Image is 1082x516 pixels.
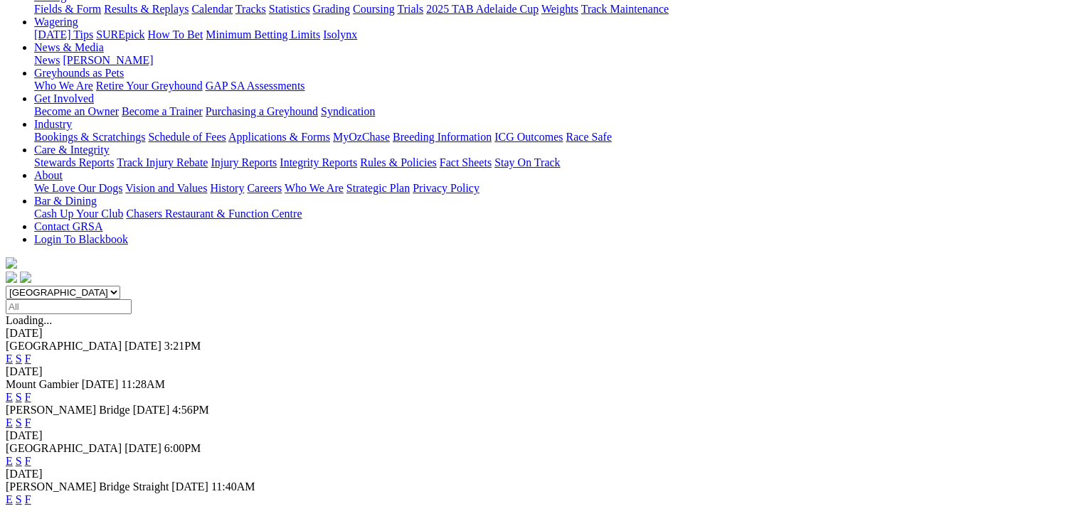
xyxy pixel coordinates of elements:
a: Coursing [353,3,395,15]
a: News [34,54,60,66]
a: Calendar [191,3,233,15]
a: Fact Sheets [440,156,492,168]
a: Login To Blackbook [34,233,128,245]
div: [DATE] [6,365,1076,378]
div: Bar & Dining [34,208,1076,220]
a: Contact GRSA [34,220,102,232]
a: Greyhounds as Pets [34,67,124,79]
a: How To Bet [148,28,203,41]
a: Trials [397,3,423,15]
a: Race Safe [566,131,611,143]
a: Purchasing a Greyhound [206,105,318,117]
span: Loading... [6,314,52,326]
a: Stewards Reports [34,156,114,168]
span: 3:21PM [164,340,201,352]
a: F [25,353,31,365]
a: History [210,182,244,194]
a: Retire Your Greyhound [96,80,203,92]
a: Bookings & Scratchings [34,131,145,143]
a: S [16,455,22,467]
span: [DATE] [171,480,208,493]
input: Select date [6,299,132,314]
a: S [16,493,22,505]
a: News & Media [34,41,104,53]
span: Mount Gambier [6,378,79,390]
a: Privacy Policy [413,182,479,194]
img: logo-grsa-white.png [6,257,17,269]
a: Who We Are [285,182,344,194]
a: [DATE] Tips [34,28,93,41]
a: Industry [34,118,72,130]
a: Bar & Dining [34,195,97,207]
span: [PERSON_NAME] Bridge [6,404,130,416]
span: [DATE] [82,378,119,390]
a: Become an Owner [34,105,119,117]
a: Strategic Plan [346,182,410,194]
span: 11:28AM [121,378,165,390]
div: [DATE] [6,468,1076,480]
a: Track Injury Rebate [117,156,208,168]
span: [PERSON_NAME] Bridge Straight [6,480,169,493]
a: S [16,416,22,429]
a: Injury Reports [211,156,277,168]
span: [DATE] [124,340,161,352]
a: F [25,416,31,429]
a: Fields & Form [34,3,101,15]
div: Industry [34,131,1076,144]
a: Cash Up Your Club [34,208,123,220]
div: About [34,182,1076,195]
span: [DATE] [133,404,170,416]
a: Grading [313,3,350,15]
img: facebook.svg [6,272,17,283]
a: Careers [247,182,282,194]
a: S [16,353,22,365]
div: Get Involved [34,105,1076,118]
a: Applications & Forms [228,131,330,143]
div: [DATE] [6,429,1076,442]
a: Become a Trainer [122,105,203,117]
a: Stay On Track [494,156,560,168]
a: Schedule of Fees [148,131,226,143]
a: Isolynx [323,28,357,41]
a: F [25,493,31,505]
a: About [34,169,63,181]
a: Track Maintenance [581,3,669,15]
a: Get Involved [34,92,94,104]
span: [GEOGRAPHIC_DATA] [6,442,122,454]
div: Racing [34,3,1076,16]
div: Greyhounds as Pets [34,80,1076,92]
a: ICG Outcomes [494,131,563,143]
a: GAP SA Assessments [206,80,305,92]
div: [DATE] [6,327,1076,340]
a: F [25,455,31,467]
a: SUREpick [96,28,144,41]
a: Tracks [235,3,266,15]
a: E [6,455,13,467]
span: [GEOGRAPHIC_DATA] [6,340,122,352]
a: Rules & Policies [360,156,437,168]
a: MyOzChase [333,131,390,143]
a: Care & Integrity [34,144,110,156]
a: E [6,416,13,429]
a: E [6,391,13,403]
a: Who We Are [34,80,93,92]
a: 2025 TAB Adelaide Cup [426,3,539,15]
a: Minimum Betting Limits [206,28,320,41]
a: We Love Our Dogs [34,182,122,194]
div: Wagering [34,28,1076,41]
span: 6:00PM [164,442,201,454]
a: Syndication [321,105,375,117]
span: [DATE] [124,442,161,454]
div: News & Media [34,54,1076,67]
span: 4:56PM [172,404,209,416]
a: Statistics [269,3,310,15]
span: 11:40AM [211,480,255,493]
a: S [16,391,22,403]
a: Results & Replays [104,3,189,15]
a: Wagering [34,16,78,28]
a: F [25,391,31,403]
a: E [6,493,13,505]
a: Breeding Information [393,131,492,143]
a: Weights [541,3,578,15]
div: Care & Integrity [34,156,1076,169]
